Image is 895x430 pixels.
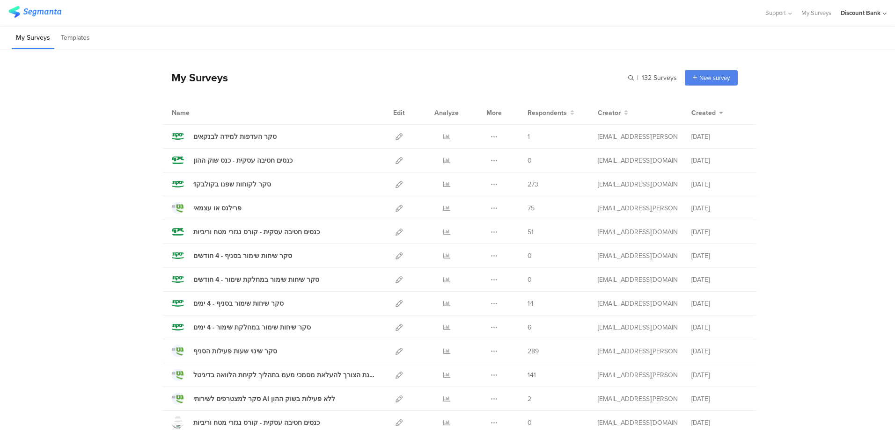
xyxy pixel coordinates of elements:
span: 0 [528,275,532,285]
span: Creator [598,108,621,118]
a: פרילנס או עצמאי [172,202,242,214]
div: סקר שיחות שימור במחלקת שימור - 4 ימים [193,322,311,332]
div: anat.gilad@dbank.co.il [598,322,677,332]
div: [DATE] [691,394,748,404]
div: סקר שינוי שעות פעילות הסניף [193,346,277,356]
span: 14 [528,299,534,308]
div: [DATE] [691,346,748,356]
a: סקר שיחות שימור במחלקת שימור - 4 חודשים [172,273,319,286]
span: 51 [528,227,534,237]
a: סקר העדפות למידה לבנקאים [172,130,277,143]
div: [DATE] [691,227,748,237]
div: [DATE] [691,203,748,213]
div: Name [172,108,228,118]
div: [DATE] [691,251,748,261]
div: [DATE] [691,156,748,165]
span: Support [765,8,786,17]
div: anat.gilad@dbank.co.il [598,275,677,285]
div: סקר שיחות שימור בסניף - 4 חודשים [193,251,292,261]
div: hofit.refael@dbank.co.il [598,394,677,404]
div: anat.gilad@dbank.co.il [598,251,677,261]
span: Respondents [528,108,567,118]
div: [DATE] [691,132,748,142]
div: hofit.refael@dbank.co.il [598,203,677,213]
a: כנסים חטיבה עסקית - כנס שוק ההון [172,154,293,166]
div: Edit [389,101,409,124]
span: 1 [528,132,530,142]
a: בחינת הצורך להעלאת מסמכי מעמ בתהליך לקיחת הלוואה בדיגיטל [172,369,375,381]
div: Analyze [433,101,461,124]
a: כנסים חטיבה עסקית - קורס נגזרי מטח וריביות [172,416,320,429]
a: סקר לקוחות שפנו בקולבק1 [172,178,271,190]
div: hofit.refael@dbank.co.il [598,346,677,356]
div: סקר שיחות שימור במחלקת שימור - 4 חודשים [193,275,319,285]
div: כנסים חטיבה עסקית - כנס שוק ההון [193,156,293,165]
div: [DATE] [691,275,748,285]
span: 289 [528,346,539,356]
div: More [484,101,504,124]
div: כנסים חטיבה עסקית - קורס נגזרי מטח וריביות [193,418,320,428]
div: eden.nabet@dbank.co.il [598,179,677,189]
span: 273 [528,179,538,189]
div: anat.gilad@dbank.co.il [598,227,677,237]
button: Respondents [528,108,574,118]
span: | [636,73,640,83]
span: 6 [528,322,531,332]
a: סקר למצטרפים לשירותי AI ללא פעילות בשוק ההון [172,393,335,405]
div: [DATE] [691,370,748,380]
div: My Surveys [162,70,228,86]
li: My Surveys [12,27,54,49]
button: Created [691,108,723,118]
div: סקר העדפות למידה לבנקאים [193,132,277,142]
img: segmanta logo [8,6,61,18]
span: 75 [528,203,535,213]
div: anat.gilad@dbank.co.il [598,299,677,308]
div: [DATE] [691,299,748,308]
div: [DATE] [691,418,748,428]
div: [DATE] [691,322,748,332]
span: 132 Surveys [642,73,677,83]
span: 141 [528,370,536,380]
div: סקר שיחות שימור בסניף - 4 ימים [193,299,284,308]
div: [DATE] [691,179,748,189]
div: בחינת הצורך להעלאת מסמכי מעמ בתהליך לקיחת הלוואה בדיגיטל [193,370,375,380]
a: סקר שיחות שימור במחלקת שימור - 4 ימים [172,321,311,333]
a: סקר שיחות שימור בסניף - 4 חודשים [172,250,292,262]
div: anat.gilad@dbank.co.il [598,156,677,165]
div: סקר לקוחות שפנו בקולבק1 [193,179,271,189]
div: anat.gilad@dbank.co.il [598,418,677,428]
a: כנסים חטיבה עסקית - קורס נגזרי מטח וריביות [172,226,320,238]
span: 0 [528,156,532,165]
div: Discount Bank [841,8,880,17]
div: hofit.refael@dbank.co.il [598,132,677,142]
div: סקר למצטרפים לשירותי AI ללא פעילות בשוק ההון [193,394,335,404]
li: Templates [57,27,94,49]
span: 2 [528,394,531,404]
div: פרילנס או עצמאי [193,203,242,213]
div: כנסים חטיבה עסקית - קורס נגזרי מטח וריביות [193,227,320,237]
span: Created [691,108,716,118]
a: סקר שיחות שימור בסניף - 4 ימים [172,297,284,309]
span: 0 [528,418,532,428]
a: סקר שינוי שעות פעילות הסניף [172,345,277,357]
button: Creator [598,108,628,118]
span: 0 [528,251,532,261]
span: New survey [699,73,730,82]
div: hofit.refael@dbank.co.il [598,370,677,380]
